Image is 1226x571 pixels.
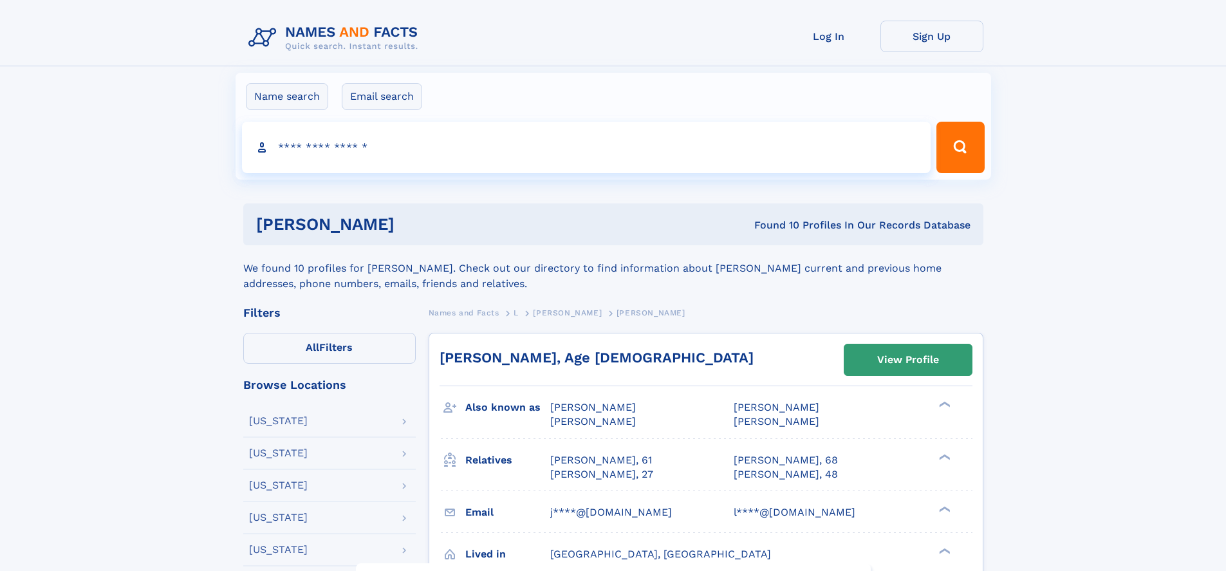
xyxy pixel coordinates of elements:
[550,401,636,413] span: [PERSON_NAME]
[734,453,838,467] a: [PERSON_NAME], 68
[550,415,636,427] span: [PERSON_NAME]
[533,304,602,321] a: [PERSON_NAME]
[514,304,519,321] a: L
[936,400,951,409] div: ❯
[880,21,983,52] a: Sign Up
[617,308,685,317] span: [PERSON_NAME]
[465,501,550,523] h3: Email
[440,350,754,366] a: [PERSON_NAME], Age [DEMOGRAPHIC_DATA]
[249,545,308,555] div: [US_STATE]
[936,505,951,513] div: ❯
[533,308,602,317] span: [PERSON_NAME]
[734,401,819,413] span: [PERSON_NAME]
[936,547,951,555] div: ❯
[306,341,319,353] span: All
[734,415,819,427] span: [PERSON_NAME]
[844,344,972,375] a: View Profile
[246,83,328,110] label: Name search
[734,467,838,482] a: [PERSON_NAME], 48
[243,21,429,55] img: Logo Names and Facts
[550,548,771,560] span: [GEOGRAPHIC_DATA], [GEOGRAPHIC_DATA]
[243,379,416,391] div: Browse Locations
[429,304,499,321] a: Names and Facts
[550,467,653,482] a: [PERSON_NAME], 27
[249,448,308,458] div: [US_STATE]
[243,307,416,319] div: Filters
[514,308,519,317] span: L
[574,218,971,232] div: Found 10 Profiles In Our Records Database
[936,122,984,173] button: Search Button
[465,543,550,565] h3: Lived in
[936,453,951,461] div: ❯
[550,453,652,467] a: [PERSON_NAME], 61
[243,333,416,364] label: Filters
[777,21,880,52] a: Log In
[465,397,550,418] h3: Also known as
[249,416,308,426] div: [US_STATE]
[249,512,308,523] div: [US_STATE]
[877,345,939,375] div: View Profile
[242,122,931,173] input: search input
[465,449,550,471] h3: Relatives
[243,245,983,292] div: We found 10 profiles for [PERSON_NAME]. Check out our directory to find information about [PERSON...
[249,480,308,491] div: [US_STATE]
[342,83,422,110] label: Email search
[256,216,575,232] h1: [PERSON_NAME]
